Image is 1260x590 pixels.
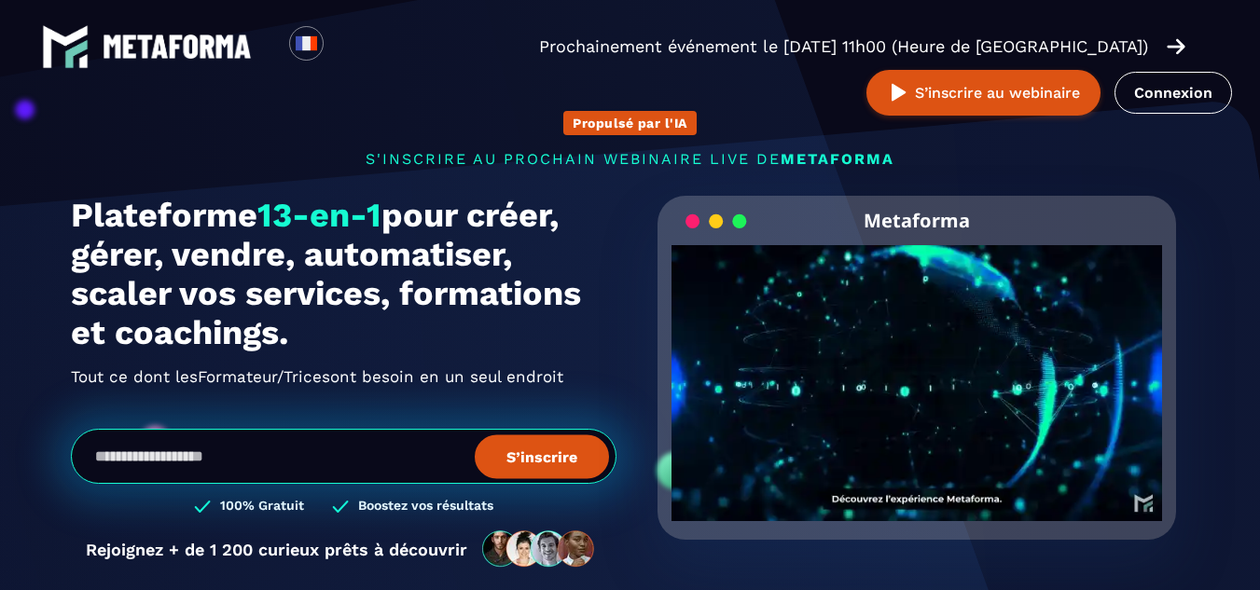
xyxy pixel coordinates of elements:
[324,26,369,67] div: Search for option
[220,498,304,515] h3: 100% Gratuit
[86,540,467,559] p: Rejoignez + de 1 200 curieux prêts à découvrir
[332,498,349,515] img: checked
[358,498,493,515] h3: Boostez vos résultats
[295,32,318,55] img: fr
[198,362,330,391] span: Formateur/Trices
[1167,36,1185,57] img: arrow-right
[477,529,602,569] img: community-people
[339,35,353,58] input: Search for option
[887,81,910,104] img: play
[866,70,1101,116] button: S’inscrire au webinaire
[685,213,747,230] img: loading
[475,434,609,478] button: S’inscrire
[194,498,211,515] img: checked
[257,196,381,235] span: 13-en-1
[1115,72,1232,114] a: Connexion
[864,196,970,245] h2: Metaforma
[103,34,252,59] img: logo
[539,34,1148,60] p: Prochainement événement le [DATE] 11h00 (Heure de [GEOGRAPHIC_DATA])
[672,245,1163,490] video: Your browser does not support the video tag.
[42,23,89,70] img: logo
[781,150,894,168] span: METAFORMA
[71,362,616,391] h2: Tout ce dont les ont besoin en un seul endroit
[71,196,616,352] h1: Plateforme pour créer, gérer, vendre, automatiser, scaler vos services, formations et coachings.
[71,150,1190,168] p: s'inscrire au prochain webinaire live de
